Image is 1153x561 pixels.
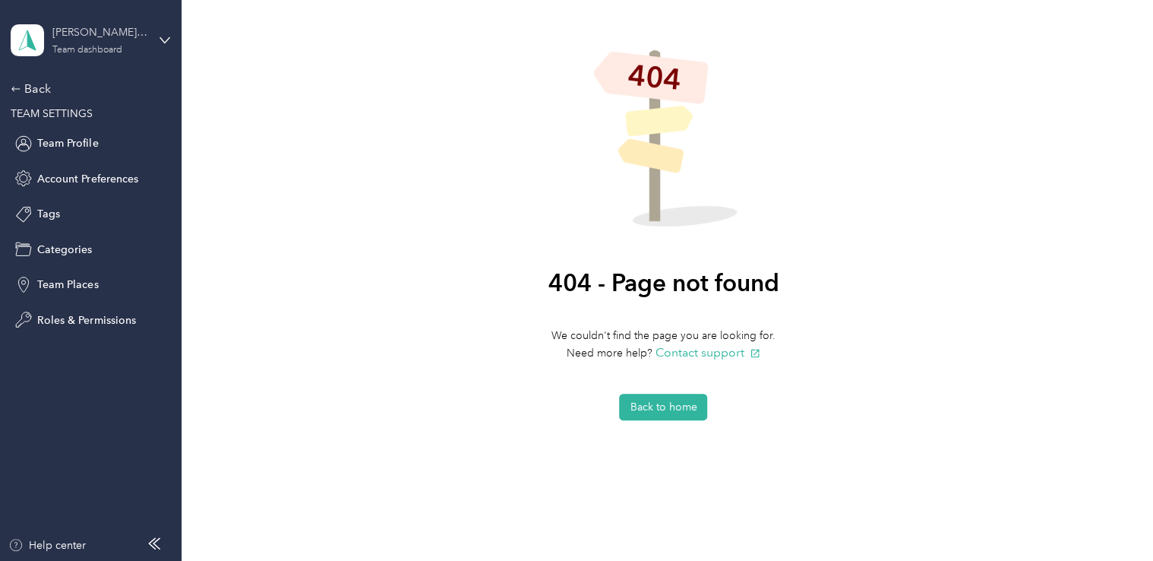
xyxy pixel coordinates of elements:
button: Help center [8,537,86,553]
button: Back to home [619,394,707,420]
img: Not found illustration [589,46,738,230]
span: Tags [37,206,60,222]
span: Categories [37,242,92,258]
span: TEAM SETTINGS [11,107,93,120]
h4: Need more help? [551,344,776,363]
h4: We couldn't find the page you are looking for. [551,328,776,344]
div: Team dashboard [52,46,122,55]
span: Team Profile [37,135,98,151]
span: Team Places [37,277,98,293]
iframe: Everlance-gr Chat Button Frame [1068,476,1153,561]
span: Account Preferences [37,171,137,187]
button: Contact support [655,344,760,363]
span: Roles & Permissions [37,312,135,328]
div: [PERSON_NAME]'s Team [52,24,147,40]
div: Back [11,80,163,98]
h1: 404 - Page not found [548,269,779,296]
